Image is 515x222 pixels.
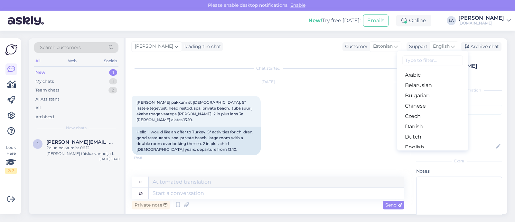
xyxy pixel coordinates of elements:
[5,168,17,174] div: 2 / 3
[397,80,468,91] a: Belarusian
[46,145,120,157] div: Palun pakkumist 06.12 [PERSON_NAME] täiskasvanud ja 1 laps 5a
[132,127,261,155] div: Hello, I would like an offer to Turkey. 5* activities for children. good restaurants. spa. privat...
[458,21,504,26] div: [DOMAIN_NAME]
[138,188,144,199] div: en
[407,43,427,50] div: Support
[134,155,158,160] span: 17:48
[132,79,404,85] div: [DATE]
[397,142,468,152] a: English
[67,57,78,65] div: Web
[34,57,42,65] div: All
[397,111,468,121] a: Czech
[66,125,87,131] span: New chats
[308,17,322,24] b: New!
[40,44,81,51] span: Search customers
[46,139,113,145] span: Jelena.zukova@mail.ee
[136,100,253,122] span: [PERSON_NAME] pakkumist [DEMOGRAPHIC_DATA]. 5* lastele tegevust. head restod. spa. private beach,...
[397,132,468,142] a: Dutch
[109,69,117,76] div: 1
[308,17,360,24] div: Try free [DATE]:
[397,101,468,111] a: Chinese
[108,87,117,93] div: 2
[397,70,468,80] a: Arabic
[35,105,41,111] div: All
[182,43,221,50] div: leading the chat
[397,91,468,101] a: Bulgarian
[35,78,54,85] div: My chats
[35,69,45,76] div: New
[35,87,59,93] div: Team chats
[132,201,170,209] div: Private note
[363,14,389,27] button: Emails
[37,141,39,146] span: J
[461,42,501,51] div: Archive chat
[458,15,504,21] div: [PERSON_NAME]
[416,158,502,164] div: Extra
[5,43,17,56] img: Askly Logo
[458,15,511,26] a: [PERSON_NAME][DOMAIN_NAME]
[103,57,118,65] div: Socials
[35,96,59,102] div: AI Assistant
[385,202,402,208] span: Send
[135,43,173,50] span: [PERSON_NAME]
[402,55,463,65] input: Type to filter...
[139,177,143,188] div: et
[416,168,502,175] p: Notes
[433,43,450,50] span: English
[288,2,307,8] span: Enable
[396,15,431,26] div: Online
[397,121,468,132] a: Danish
[5,145,17,174] div: Look Here
[342,43,368,50] div: Customer
[99,157,120,161] div: [DATE] 18:40
[447,16,456,25] div: LA
[109,78,117,85] div: 1
[35,114,54,120] div: Archived
[373,43,393,50] span: Estonian
[132,65,404,71] div: Chat started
